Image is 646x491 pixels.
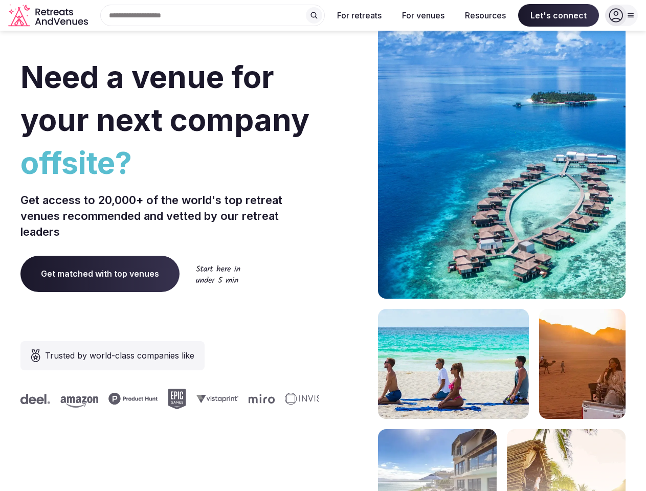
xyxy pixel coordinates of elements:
a: Visit the homepage [8,4,90,27]
img: yoga on tropical beach [378,309,529,419]
img: Start here in under 5 min [196,265,240,283]
p: Get access to 20,000+ of the world's top retreat venues recommended and vetted by our retreat lea... [20,192,319,239]
span: Need a venue for your next company [20,58,309,138]
svg: Retreats and Venues company logo [8,4,90,27]
a: Get matched with top venues [20,256,180,292]
button: Resources [457,4,514,27]
button: For retreats [329,4,390,27]
span: Let's connect [518,4,599,27]
span: Trusted by world-class companies like [45,349,194,362]
svg: Deel company logo [18,394,48,404]
span: offsite? [20,141,319,184]
svg: Vistaprint company logo [194,394,236,403]
img: woman sitting in back of truck with camels [539,309,626,419]
svg: Epic Games company logo [165,389,184,409]
svg: Miro company logo [246,394,272,404]
svg: Invisible company logo [282,393,339,405]
button: For venues [394,4,453,27]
